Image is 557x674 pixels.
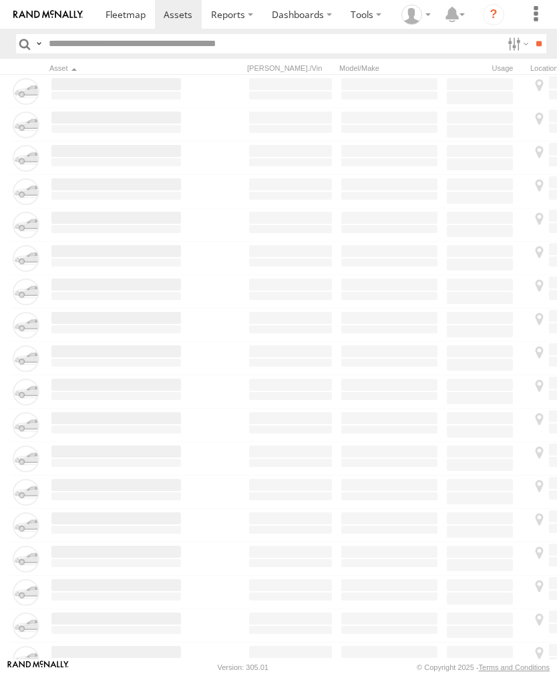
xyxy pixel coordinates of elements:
img: rand-logo.svg [13,10,83,19]
div: [PERSON_NAME]./Vin [247,63,334,73]
a: Visit our Website [7,661,69,674]
div: Version: 305.01 [218,663,268,671]
div: Model/Make [339,63,439,73]
div: David Littlefield [397,5,435,25]
a: Terms and Conditions [479,663,550,671]
div: © Copyright 2025 - [417,663,550,671]
label: Search Query [33,34,44,53]
label: Search Filter Options [502,34,531,53]
div: Click to Sort [49,63,183,73]
div: Usage [445,63,525,73]
i: ? [483,4,504,25]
